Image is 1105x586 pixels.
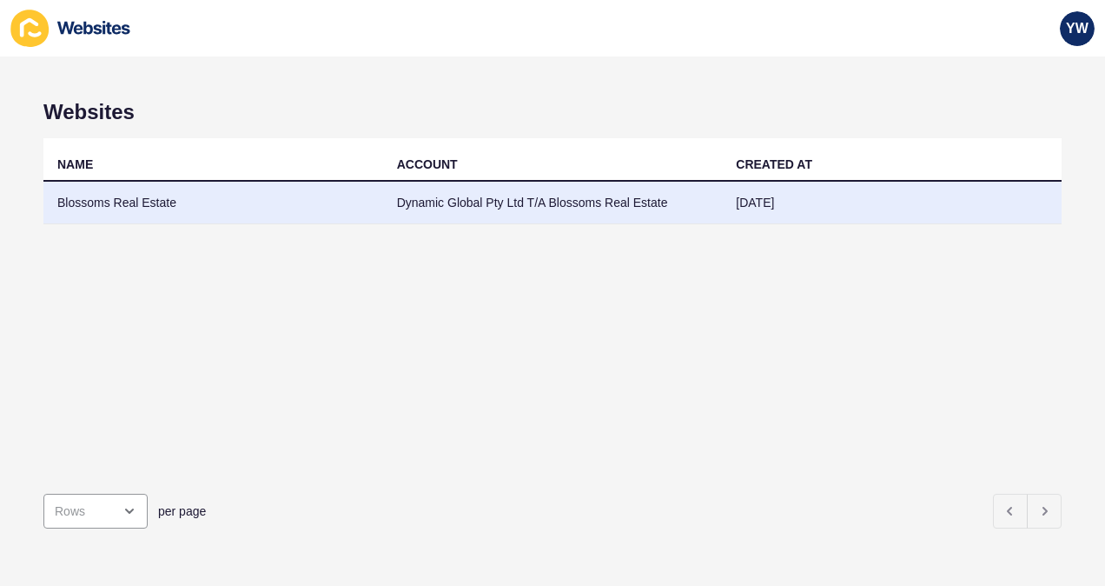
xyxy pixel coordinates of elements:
td: [DATE] [722,182,1062,224]
h1: Websites [43,100,1062,124]
div: open menu [43,494,148,529]
span: YW [1066,20,1088,37]
span: per page [158,503,206,520]
div: CREATED AT [736,156,812,173]
div: NAME [57,156,93,173]
div: ACCOUNT [397,156,458,173]
td: Blossoms Real Estate [43,182,383,224]
td: Dynamic Global Pty Ltd T/A Blossoms Real Estate [383,182,723,224]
